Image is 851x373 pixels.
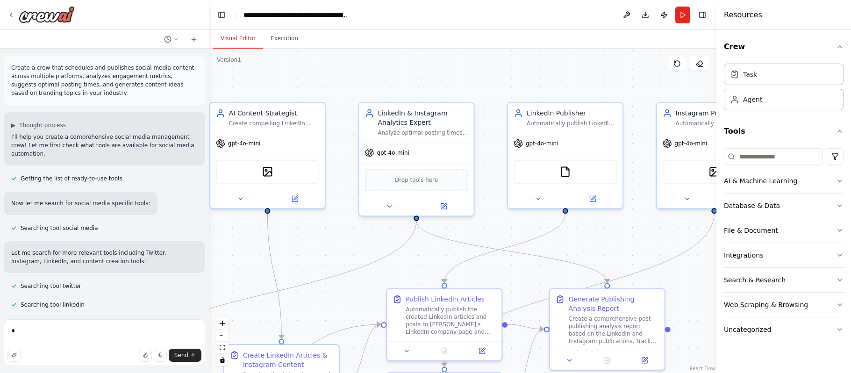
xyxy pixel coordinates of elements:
button: Visual Editor [213,29,263,49]
div: LinkedIn & Instagram Analytics Expert [378,108,468,127]
button: Database & Data [724,194,844,218]
div: AI Content Strategist [229,108,319,118]
div: Analyze optimal posting times, content performance patterns, and engagement strategies specifical... [378,129,468,136]
div: Create compelling LinkedIn articles and Instagram posts about AI trends, case studies, thought le... [229,120,319,127]
div: LinkedIn Publisher [527,108,617,118]
button: Improve this prompt [7,349,21,362]
span: Send [174,351,188,359]
div: Create LinkedIn Articles & Instagram Content [243,351,333,369]
div: Tools [724,144,844,350]
span: Searching tool social media [21,224,98,232]
button: zoom out [216,330,229,342]
div: Create a comprehensive post-publishing analysis report based on the LinkedIn and Instagram public... [569,315,659,345]
button: Open in side panel [417,201,470,212]
a: React Flow attribution [690,366,715,371]
g: Edge from 81fa65de-3d2b-413c-9914-0ac3b1d52d5c to db52d55a-ee9e-4690-b421-379683344ee1 [412,221,612,283]
div: Instagram Publisher [676,108,766,118]
p: Create a crew that schedules and publishes social media content across multiple platforms, analyz... [11,64,198,97]
div: Publish LinkedIn ArticlesAutomatically publish the created LinkedIn articles and posts to [PERSON... [386,288,502,361]
g: Edge from 88fe19d7-63f0-4cff-bb8e-e73db9315270 to db52d55a-ee9e-4690-b421-379683344ee1 [508,320,543,334]
div: Version 1 [217,56,241,64]
span: Searching tool twitter [21,282,81,290]
div: Instagram PublisherAutomatically publish Instagram posts, stories, and carousels for VerveAI, opt... [656,102,772,209]
button: ▶Thought process [11,122,66,129]
span: Getting the list of ready-to-use tools [21,175,122,182]
button: File & Document [724,218,844,243]
button: Crew [724,34,844,60]
g: Edge from e8cd096a-0246-4568-8bf4-221ce8786f86 to 88fe19d7-63f0-4cff-bb8e-e73db9315270 [440,213,570,283]
img: Logo [19,6,75,23]
div: Agent [743,95,762,104]
button: No output available [425,345,464,357]
div: Crew [724,60,844,118]
div: React Flow controls [216,317,229,366]
div: AI Content StrategistCreate compelling LinkedIn articles and Instagram posts about AI trends, cas... [209,102,326,209]
button: Send [169,349,201,362]
div: AI & Machine Learning [724,176,797,186]
button: Open in side panel [629,355,660,366]
p: Now let me search for social media specific tools: [11,199,150,208]
p: I'll help you create a comprehensive social media management crew! Let me first check what tools ... [11,133,198,158]
button: No output available [587,355,627,366]
div: Automatically publish the created LinkedIn articles and posts to [PERSON_NAME]'s LinkedIn company... [406,306,496,336]
nav: breadcrumb [243,10,349,20]
div: Uncategorized [724,325,771,334]
div: Generate Publishing Analysis ReportCreate a comprehensive post-publishing analysis report based o... [549,288,665,370]
button: Open in side panel [268,193,321,204]
button: Execution [263,29,306,49]
div: File & Document [724,226,778,235]
div: LinkedIn & Instagram Analytics ExpertAnalyze optimal posting times, content performance patterns,... [358,102,475,216]
span: gpt-4o-mini [377,149,409,157]
span: gpt-4o-mini [526,140,558,147]
div: LinkedIn PublisherAutomatically publish LinkedIn articles and posts for VerveAI, ensuring proper ... [507,102,623,209]
button: Switch to previous chat [160,34,183,45]
div: Search & Research [724,275,786,285]
button: Upload files [139,349,152,362]
span: Searching tool linkedin [21,301,85,308]
div: Task [743,70,757,79]
button: Hide right sidebar [696,8,709,22]
h4: Resources [724,9,762,21]
p: Let me search for more relevant tools including Twitter, Instagram, LinkedIn, and content creatio... [11,249,198,265]
img: DallETool [708,166,720,178]
button: Start a new chat [186,34,201,45]
button: Click to speak your automation idea [154,349,167,362]
div: Automatically publish Instagram posts, stories, and carousels for VerveAI, optimizing visual cont... [676,120,766,127]
span: gpt-4o-mini [228,140,260,147]
div: Web Scraping & Browsing [724,300,808,309]
span: ▶ [11,122,15,129]
button: Open in side panel [566,193,619,204]
button: Hide left sidebar [215,8,228,22]
button: Web Scraping & Browsing [724,293,844,317]
g: Edge from 81fa65de-3d2b-413c-9914-0ac3b1d52d5c to f740408b-cd32-4fa0-942a-33ae5aa62c5b [114,221,421,366]
div: Integrations [724,251,763,260]
div: Database & Data [724,201,780,210]
img: DallETool [262,166,273,178]
button: fit view [216,342,229,354]
button: Search & Research [724,268,844,292]
span: Thought process [19,122,66,129]
span: Drop tools here [395,176,438,185]
button: toggle interactivity [216,354,229,366]
button: AI & Machine Learning [724,169,844,193]
div: Publish LinkedIn Articles [406,294,485,304]
button: Uncategorized [724,317,844,342]
span: gpt-4o-mini [675,140,707,147]
g: Edge from 33d55d57-c38e-4208-9b33-58cc2d4d85da to b8442414-bc8a-4cdc-86bd-252839b4d546 [263,213,286,338]
button: Open in side panel [466,345,498,357]
img: FileReadTool [560,166,571,178]
div: Generate Publishing Analysis Report [569,294,659,313]
button: Tools [724,118,844,144]
button: Integrations [724,243,844,267]
div: Automatically publish LinkedIn articles and posts for VerveAI, ensuring proper formatting, optima... [527,120,617,127]
button: zoom in [216,317,229,330]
